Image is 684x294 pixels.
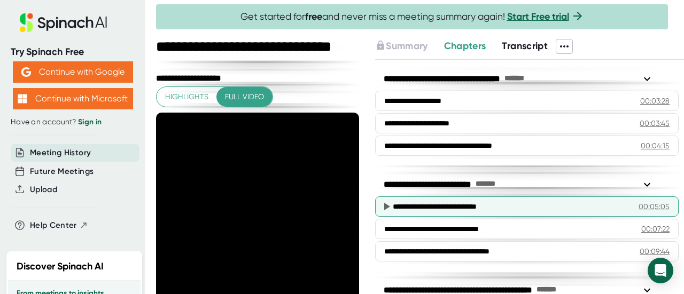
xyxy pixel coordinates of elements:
[21,67,31,77] img: Aehbyd4JwY73AAAAAElFTkSuQmCC
[640,246,670,257] div: 00:09:44
[640,96,670,106] div: 00:03:28
[639,201,670,212] div: 00:05:05
[13,61,133,83] button: Continue with Google
[386,40,428,52] span: Summary
[30,184,57,196] button: Upload
[507,11,569,22] a: Start Free trial
[502,40,548,52] span: Transcript
[17,259,104,274] h2: Discover Spinach AI
[502,39,548,53] button: Transcript
[78,117,102,126] a: Sign in
[640,118,670,129] div: 00:03:45
[30,219,88,232] button: Help Center
[165,90,208,104] span: Highlights
[648,258,673,283] div: Open Intercom Messenger
[225,90,264,104] span: Full video
[30,165,94,178] button: Future Meetings
[13,88,133,109] button: Continue with Microsoft
[641,140,670,151] div: 00:04:15
[30,147,91,159] button: Meeting History
[11,117,135,127] div: Have an account?
[641,224,670,234] div: 00:07:22
[216,87,273,107] button: Full video
[444,40,486,52] span: Chapters
[157,87,217,107] button: Highlights
[375,39,444,54] div: Upgrade to access
[305,11,322,22] b: free
[11,46,135,58] div: Try Spinach Free
[444,39,486,53] button: Chapters
[30,219,77,232] span: Help Center
[240,11,584,23] span: Get started for and never miss a meeting summary again!
[375,39,428,53] button: Summary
